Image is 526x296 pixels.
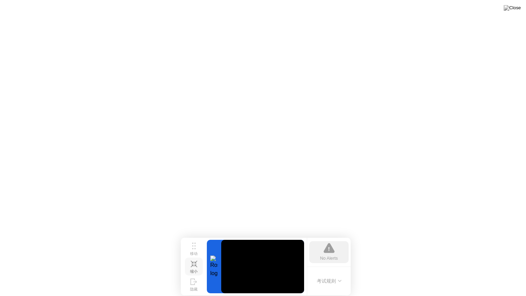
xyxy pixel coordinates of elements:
img: Close [504,5,521,11]
div: 隐藏 [190,287,198,292]
button: 考试规则 [315,277,343,285]
div: No Alerts [320,255,338,261]
div: 缩小 [190,269,198,274]
button: 移动 [185,240,203,258]
button: 隐藏 [185,275,203,293]
button: 缩小 [185,258,203,275]
div: 移动 [190,251,198,256]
